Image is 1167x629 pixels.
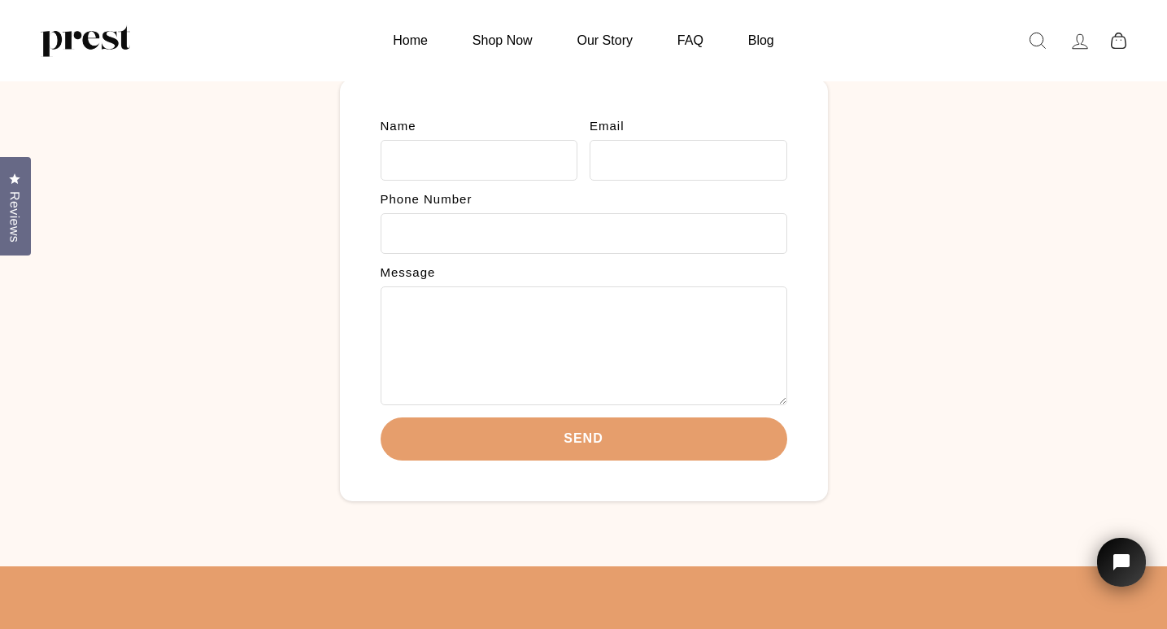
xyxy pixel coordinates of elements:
[657,24,724,56] a: FAQ
[590,120,787,132] label: Email
[372,24,448,56] a: Home
[728,24,795,56] a: Blog
[372,24,794,56] ul: Primary
[381,193,787,205] label: Phone number
[4,191,25,242] span: Reviews
[381,417,787,461] button: Send
[452,24,553,56] a: Shop Now
[381,120,578,132] label: Name
[557,24,653,56] a: Our Story
[41,24,130,57] img: PREST ORGANICS
[381,266,787,278] label: Message
[1076,515,1167,629] iframe: Tidio Chat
